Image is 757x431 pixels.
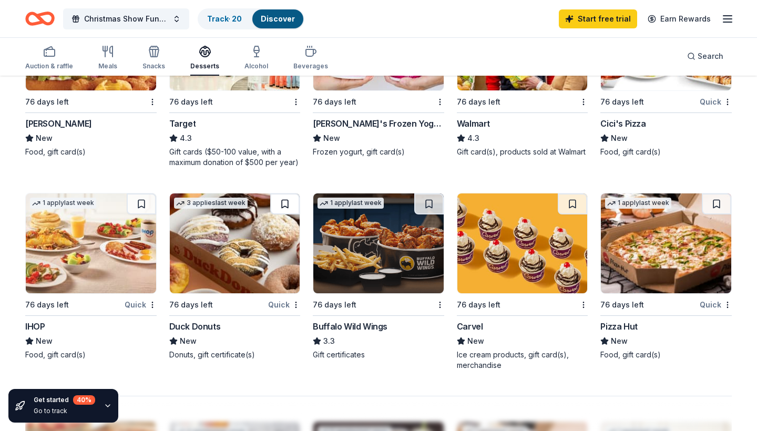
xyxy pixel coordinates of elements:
[313,299,356,311] div: 76 days left
[457,147,588,157] div: Gift card(s), products sold at Walmart
[142,41,165,76] button: Snacks
[169,147,301,168] div: Gift cards ($50-100 value, with a maximum donation of $500 per year)
[679,46,732,67] button: Search
[600,320,637,333] div: Pizza Hut
[169,299,213,311] div: 76 days left
[600,299,644,311] div: 76 days left
[600,117,646,130] div: Cici's Pizza
[169,320,221,333] div: Duck Donuts
[190,62,219,70] div: Desserts
[169,96,213,108] div: 76 days left
[457,299,500,311] div: 76 days left
[641,9,717,28] a: Earn Rewards
[457,193,588,293] img: Image for Carvel
[142,62,165,70] div: Snacks
[605,198,671,209] div: 1 apply last week
[25,147,157,157] div: Food, gift card(s)
[174,198,248,209] div: 3 applies last week
[25,350,157,360] div: Food, gift card(s)
[25,41,73,76] button: Auction & raffle
[559,9,637,28] a: Start free trial
[293,41,328,76] button: Beverages
[25,6,55,31] a: Home
[244,41,268,76] button: Alcohol
[170,193,300,293] img: Image for Duck Donuts
[313,193,444,360] a: Image for Buffalo Wild Wings1 applylast week76 days leftBuffalo Wild Wings3.3Gift certificates
[601,193,731,293] img: Image for Pizza Hut
[313,350,444,360] div: Gift certificates
[313,320,387,333] div: Buffalo Wild Wings
[34,407,95,415] div: Go to track
[700,95,732,108] div: Quick
[30,198,96,209] div: 1 apply last week
[169,193,301,360] a: Image for Duck Donuts3 applieslast week76 days leftQuickDuck DonutsNewDonuts, gift certificate(s)
[611,132,628,145] span: New
[698,50,723,63] span: Search
[323,335,335,347] span: 3.3
[190,41,219,76] button: Desserts
[313,193,444,293] img: Image for Buffalo Wild Wings
[98,62,117,70] div: Meals
[457,320,483,333] div: Carvel
[25,320,45,333] div: IHOP
[700,298,732,311] div: Quick
[180,335,197,347] span: New
[63,8,189,29] button: Christmas Show Fundrasier
[36,335,53,347] span: New
[467,335,484,347] span: New
[457,96,500,108] div: 76 days left
[25,299,69,311] div: 76 days left
[600,193,732,360] a: Image for Pizza Hut1 applylast week76 days leftQuickPizza HutNewFood, gift card(s)
[180,132,192,145] span: 4.3
[457,350,588,371] div: Ice cream products, gift card(s), merchandise
[313,117,444,130] div: [PERSON_NAME]'s Frozen Yogurt
[268,298,300,311] div: Quick
[467,132,479,145] span: 4.3
[25,96,69,108] div: 76 days left
[84,13,168,25] span: Christmas Show Fundrasier
[25,62,73,70] div: Auction & raffle
[98,41,117,76] button: Meals
[600,96,644,108] div: 76 days left
[293,62,328,70] div: Beverages
[318,198,384,209] div: 1 apply last week
[25,117,92,130] div: [PERSON_NAME]
[26,193,156,293] img: Image for IHOP
[34,395,95,405] div: Get started
[244,62,268,70] div: Alcohol
[207,14,242,23] a: Track· 20
[169,117,196,130] div: Target
[261,14,295,23] a: Discover
[313,147,444,157] div: Frozen yogurt, gift card(s)
[198,8,304,29] button: Track· 20Discover
[457,193,588,371] a: Image for Carvel76 days leftCarvelNewIce cream products, gift card(s), merchandise
[73,395,95,405] div: 40 %
[313,96,356,108] div: 76 days left
[457,117,490,130] div: Walmart
[169,350,301,360] div: Donuts, gift certificate(s)
[611,335,628,347] span: New
[600,147,732,157] div: Food, gift card(s)
[36,132,53,145] span: New
[25,193,157,360] a: Image for IHOP1 applylast week76 days leftQuickIHOPNewFood, gift card(s)
[323,132,340,145] span: New
[600,350,732,360] div: Food, gift card(s)
[125,298,157,311] div: Quick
